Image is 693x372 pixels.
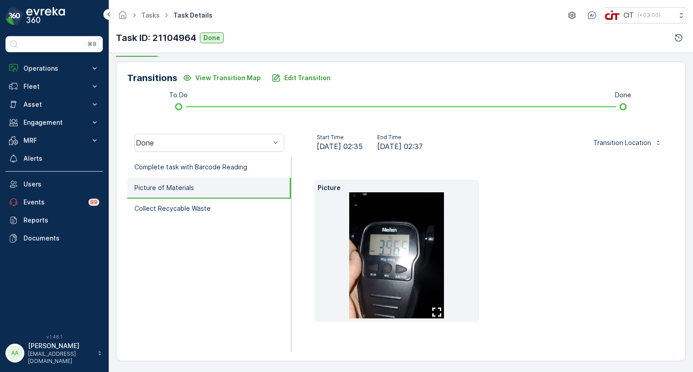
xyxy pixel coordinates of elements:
p: Collect Recycable Waste [134,204,211,213]
button: Engagement [5,113,103,132]
a: Reports [5,211,103,229]
p: Documents [23,234,99,243]
button: Done [200,32,224,43]
p: ( +03:00 ) [638,12,661,19]
p: 99 [90,198,97,206]
a: Users [5,175,103,193]
p: Reports [23,216,99,225]
p: Edit Transition [284,73,331,82]
div: AA [8,346,22,360]
p: View Transition Map [195,73,261,82]
a: Homepage [118,14,128,21]
p: Transition Location [593,138,651,147]
p: Operations [23,64,85,73]
button: CIT(+03:00) [605,7,686,23]
p: Engagement [23,118,85,127]
p: ⌘B [88,41,97,48]
p: CIT [624,11,634,20]
button: View Transition Map [177,71,266,85]
p: Picture [318,183,476,192]
button: Edit Transition [266,71,336,85]
img: logo [5,7,23,25]
p: MRF [23,136,85,145]
img: 0de0eaac4a5f44938911993e836fb9bd.jpg [349,192,444,318]
button: Transition Location [588,136,667,150]
span: Task Details [171,11,214,20]
p: Asset [23,100,85,109]
p: Fleet [23,82,85,91]
button: Asset [5,95,103,113]
button: Fleet [5,77,103,95]
a: Alerts [5,150,103,168]
p: [EMAIL_ADDRESS][DOMAIN_NAME] [28,350,93,365]
button: Operations [5,59,103,77]
div: Done [136,139,270,147]
p: Complete task with Barcode Reading [134,163,247,172]
p: Done [203,33,220,42]
a: Events99 [5,193,103,211]
button: AA[PERSON_NAME][EMAIL_ADDRESS][DOMAIN_NAME] [5,341,103,365]
p: Start Time [317,134,363,141]
p: Task ID: 21104964 [116,31,196,45]
p: Done [615,91,631,100]
p: Transitions [127,71,177,85]
a: Documents [5,229,103,247]
p: Alerts [23,154,99,163]
p: Picture of Materials [134,183,194,192]
img: cit-logo_pOk6rL0.png [605,10,620,20]
a: Tasks [141,11,160,19]
span: [DATE] 02:35 [317,141,363,152]
p: Users [23,180,99,189]
button: MRF [5,132,103,150]
p: [PERSON_NAME] [28,341,93,350]
img: logo_dark-DEwI_e13.png [26,7,65,25]
p: End Time [377,134,423,141]
span: [DATE] 02:37 [377,141,423,152]
p: To Do [169,91,188,100]
p: Events [23,198,83,207]
span: v 1.48.1 [5,334,103,340]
